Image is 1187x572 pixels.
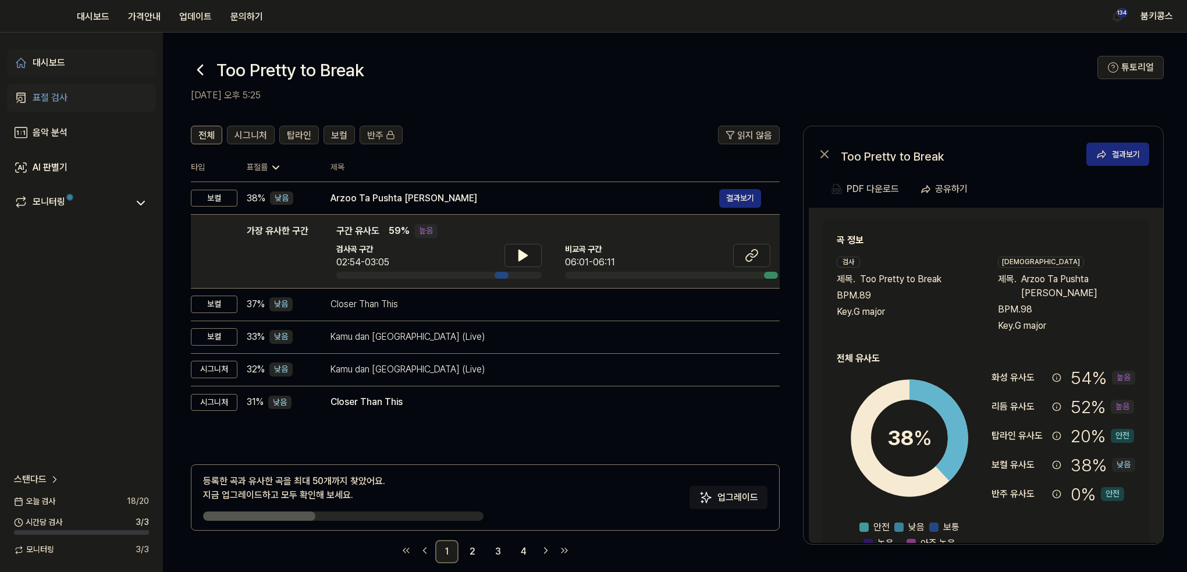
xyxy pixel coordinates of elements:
div: 모니터링 [33,195,65,211]
a: 2 [461,540,484,563]
button: 대시보드 [67,5,119,29]
a: 1 [435,540,459,563]
button: 결과보기 [719,189,761,208]
span: 전체 [198,129,215,143]
div: Too Pretty to Break [841,147,1074,161]
a: 대시보드 [7,49,156,77]
div: 낮음 [269,330,293,344]
div: Kamu dan [GEOGRAPHIC_DATA] (Live) [330,363,761,376]
button: 보컬 [324,126,355,144]
span: 비교곡 구간 [565,244,615,255]
div: Key. G major [837,305,975,319]
div: Kamu dan [GEOGRAPHIC_DATA] (Live) [330,330,761,344]
span: 보통 [943,520,959,534]
img: 알림 [1110,9,1124,23]
img: logo [14,12,56,21]
span: 제목 . [998,272,1017,300]
div: 화성 유사도 [991,371,1047,385]
div: 52 % [1071,395,1134,419]
div: 06:01-06:11 [565,255,615,269]
span: Too Pretty to Break [860,272,941,286]
div: 반주 유사도 [991,487,1047,501]
button: 문의하기 [221,5,272,29]
div: AI 판별기 [33,161,67,175]
a: Sparkles업그레이드 [690,496,767,507]
span: 33 % [247,330,265,344]
a: Go to next page [538,542,554,559]
a: 모니터링 [14,195,128,211]
h2: 전체 유사도 [837,351,1135,365]
th: 제목 [330,154,780,182]
button: 업그레이드 [690,486,767,509]
span: 오늘 검사 [14,496,55,507]
div: 38 [887,422,932,454]
div: 낮음 [269,363,293,376]
button: 시그니처 [227,126,275,144]
span: 32 % [247,363,265,376]
span: 보컬 [331,129,347,143]
div: 낮음 [268,396,292,410]
button: 읽지 않음 [718,126,780,144]
h2: 곡 정보 [837,233,1135,247]
div: Closer Than This [330,395,761,409]
a: 곡 정보검사제목.Too Pretty to BreakBPM.89Key.G major[DEMOGRAPHIC_DATA]제목.Arzoo Ta Pushta [PERSON_NAME]BP... [809,208,1163,543]
button: 붐키콩스 [1140,9,1173,23]
div: Closer Than This [330,297,761,311]
div: 표절 검사 [33,91,67,105]
a: 4 [512,540,535,563]
div: 검사 [837,257,860,268]
span: 37 % [247,297,265,311]
div: BPM. 98 [998,303,1136,317]
div: 낮음 [269,297,293,311]
th: 타입 [191,154,237,182]
h1: Too Pretty to Break [216,58,364,82]
div: 시그니처 [191,394,237,411]
button: 가격안내 [119,5,170,29]
button: 탑라인 [279,126,319,144]
a: 업데이트 [170,1,221,33]
a: 스탠다드 [14,472,61,486]
span: 제목 . [837,272,855,286]
button: 결과보기 [1086,143,1149,166]
div: 등록한 곡과 유사한 곡을 최대 50개까지 찾았어요. 지금 업그레이드하고 모두 확인해 보세요. [203,474,385,502]
div: 공유하기 [935,182,968,197]
span: 시그니처 [234,129,267,143]
button: 튜토리얼 [1097,56,1164,79]
a: Go to first page [398,542,414,559]
span: 구간 유사도 [336,224,379,238]
div: 가장 유사한 구간 [247,224,308,279]
div: [DEMOGRAPHIC_DATA] [998,257,1084,268]
div: 높음 [1111,400,1134,414]
div: 대시보드 [33,56,65,70]
span: 검사곡 구간 [336,244,389,255]
div: PDF 다운로드 [847,182,899,197]
span: 3 / 3 [136,517,149,528]
button: PDF 다운로드 [829,177,901,201]
img: Sparkles [699,491,713,505]
div: 높음 [414,224,438,238]
a: 3 [486,540,510,563]
span: 모니터링 [14,544,54,556]
a: AI 판별기 [7,154,156,182]
span: 반주 [367,129,383,143]
div: 리듬 유사도 [991,400,1047,414]
div: 02:54-03:05 [336,255,389,269]
div: 보컬 유사도 [991,458,1047,472]
button: 알림134 [1108,7,1126,26]
div: 결과보기 [1112,148,1140,161]
a: Go to last page [556,542,573,559]
span: 읽지 않음 [737,129,772,143]
div: 안전 [1101,487,1124,501]
div: 0 % [1071,482,1124,506]
button: 반주 [360,126,403,144]
span: 시간당 검사 [14,517,62,528]
span: 탑라인 [287,129,311,143]
a: Go to previous page [417,542,433,559]
span: 38 % [247,191,265,205]
div: 높음 [1112,371,1135,385]
span: 낮음 [908,520,925,534]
